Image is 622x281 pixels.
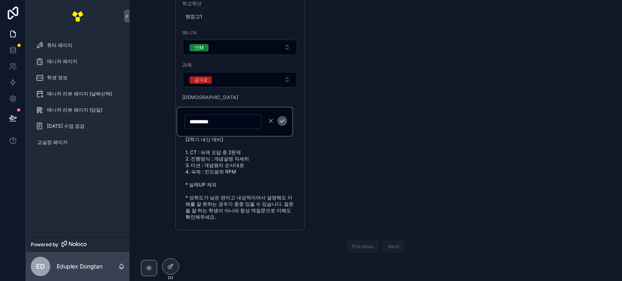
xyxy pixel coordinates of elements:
[31,103,125,117] a: 매니저 리뷰 페이지 (당일)
[194,44,204,51] div: 연M
[182,62,298,68] span: 과목
[47,91,112,97] span: 매니저 리뷰 페이지 (날짜선택)
[182,94,298,101] span: [DEMOGRAPHIC_DATA]
[182,0,298,7] span: 학교학년
[31,241,58,248] span: Powered by
[31,135,125,150] a: 교실장 페이지
[31,38,125,53] a: 튜터 페이지
[47,123,85,129] span: [DATE] 수업 점검
[31,119,125,133] a: [DATE] 수업 점검
[47,107,102,113] span: 매니저 리뷰 페이지 (당일)
[183,72,298,87] button: Select Button
[26,32,130,160] div: scrollable content
[31,87,125,101] a: 매니저 리뷰 페이지 (날짜선택)
[57,262,102,270] p: Eduplex Dongtan
[194,76,207,84] div: 공수2
[185,136,295,220] span: [2학기 내신 대비] 1. CT : 숙제 오답 중 2문제 2. 진행방식 : 개념설명 자세히 3. 미션 : 개념원리 순서대로 4. 숙제 : 진도범위 RPM * 실력UP 제외 *...
[47,58,77,65] span: 매니저 페이지
[47,74,68,81] span: 학생 정보
[47,42,72,49] span: 튜터 페이지
[26,237,130,252] a: Powered by
[31,54,125,69] a: 매니저 페이지
[182,30,298,36] span: 매니저
[36,262,45,271] span: ED
[183,40,298,55] button: Select Button
[185,13,295,20] span: 병점고1
[71,10,84,23] img: App logo
[37,139,68,146] span: 교실장 페이지
[31,70,125,85] a: 학생 정보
